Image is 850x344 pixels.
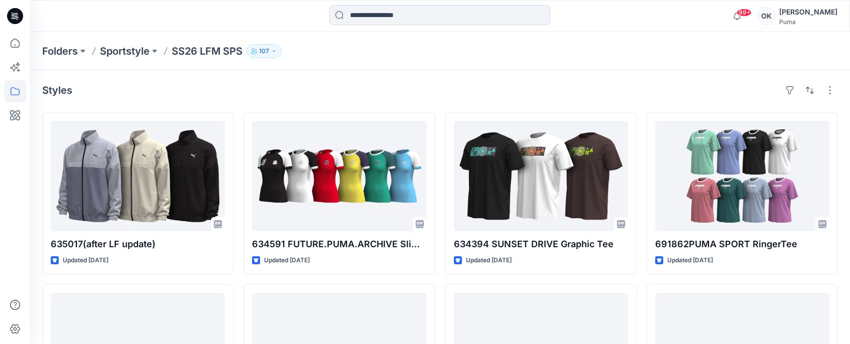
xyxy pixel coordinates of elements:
p: 107 [259,46,269,57]
p: 691862PUMA SPORT RingerTee [655,237,829,251]
p: Updated [DATE] [667,255,713,266]
a: 691862PUMA SPORT RingerTee [655,121,829,231]
p: 634394 SUNSET DRIVE Graphic Tee [454,237,628,251]
button: 107 [247,44,282,58]
a: 635017(after LF update) [51,121,225,231]
p: Updated [DATE] [63,255,108,266]
a: 634394 SUNSET DRIVE Graphic Tee [454,121,628,231]
a: Sportstyle [100,44,150,58]
p: 634591 FUTURE.PUMA.ARCHIVE Slim Short Ringer Tee [252,237,426,251]
p: SS26 LFM SPS [172,44,242,58]
a: 634591 FUTURE.PUMA.ARCHIVE Slim Short Ringer Tee [252,121,426,231]
p: Updated [DATE] [264,255,310,266]
p: Updated [DATE] [466,255,512,266]
h4: Styles [42,84,72,96]
p: 635017(after LF update) [51,237,225,251]
a: Folders [42,44,78,58]
div: Puma [779,18,837,26]
div: [PERSON_NAME] [779,6,837,18]
div: OK [757,7,775,25]
span: 99+ [737,9,752,17]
